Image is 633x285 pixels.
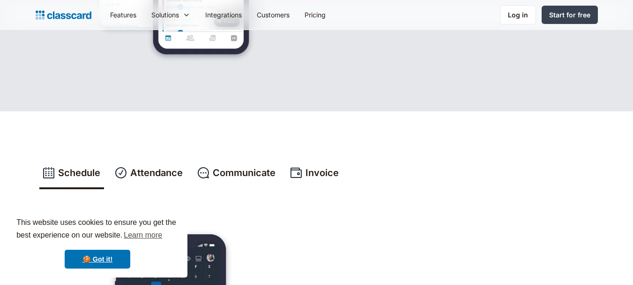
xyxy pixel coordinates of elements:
a: home [36,8,91,22]
span: This website uses cookies to ensure you get the best experience on our website. [16,217,179,242]
a: Log in [500,5,536,24]
a: Start for free [542,6,598,24]
div: Communicate [213,166,276,180]
a: Features [103,4,144,25]
div: Log in [508,10,528,20]
a: learn more about cookies [122,228,164,242]
div: Attendance [130,166,183,180]
div: cookieconsent [7,208,187,277]
div: Invoice [305,166,339,180]
div: Solutions [151,10,179,20]
div: Start for free [549,10,590,20]
a: Integrations [198,4,249,25]
a: Customers [249,4,297,25]
a: dismiss cookie message [65,250,130,269]
a: Pricing [297,4,333,25]
div: Schedule [58,166,100,180]
div: Solutions [144,4,198,25]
